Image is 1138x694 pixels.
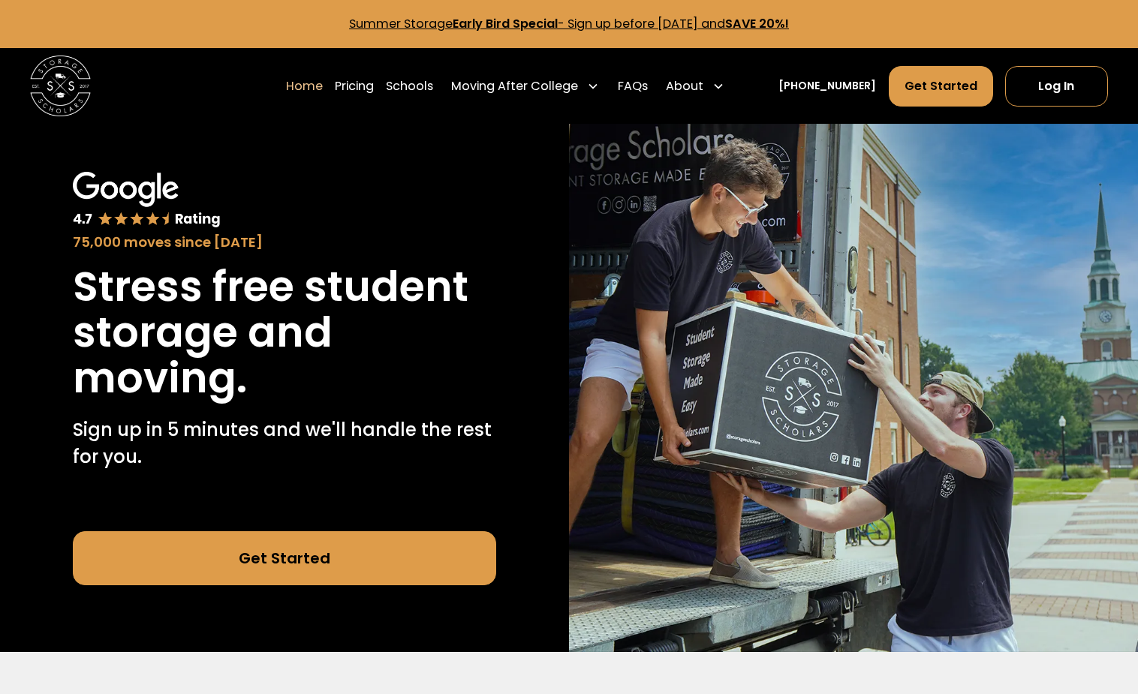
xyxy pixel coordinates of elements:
[30,56,91,116] img: Storage Scholars main logo
[73,232,496,252] div: 75,000 moves since [DATE]
[725,15,789,32] strong: SAVE 20%!
[286,65,323,107] a: Home
[569,124,1138,652] img: Storage Scholars makes moving and storage easy.
[666,77,703,95] div: About
[618,65,648,107] a: FAQs
[778,78,876,94] a: [PHONE_NUMBER]
[349,15,789,32] a: Summer StorageEarly Bird Special- Sign up before [DATE] andSAVE 20%!
[451,77,578,95] div: Moving After College
[73,172,221,228] img: Google 4.7 star rating
[889,66,993,107] a: Get Started
[453,15,558,32] strong: Early Bird Special
[1005,66,1108,107] a: Log In
[73,531,496,585] a: Get Started
[386,65,433,107] a: Schools
[73,264,496,401] h1: Stress free student storage and moving.
[73,416,496,470] p: Sign up in 5 minutes and we'll handle the rest for you.
[335,65,374,107] a: Pricing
